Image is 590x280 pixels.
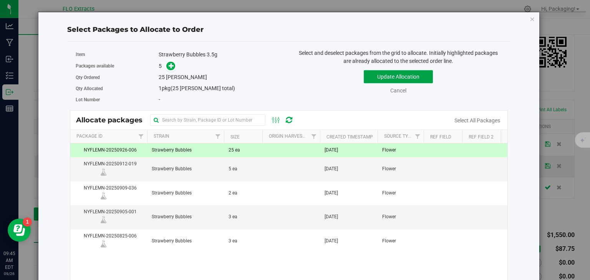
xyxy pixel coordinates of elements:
[75,160,143,178] span: NYFLEMN-20250912-019
[229,189,237,197] span: 2 ea
[382,189,396,197] span: Flower
[269,133,308,139] a: Origin Harvests
[211,130,224,143] a: Filter
[454,117,500,124] a: Select All Packages
[99,168,119,176] div: Lab Sample
[152,189,192,197] span: Strawberry Bubbles
[159,74,165,80] span: 25
[166,74,207,80] span: [PERSON_NAME]
[299,50,498,64] span: Select and deselect packages from the grid to allocate. Initially highlighted packages are alread...
[154,133,169,139] a: Strain
[326,134,373,140] a: Created Timestamp
[76,51,159,58] label: Item
[325,237,338,245] span: [DATE]
[230,134,240,140] a: Size
[76,116,150,124] span: Allocate packages
[390,87,406,94] a: Cancel
[325,213,338,221] span: [DATE]
[150,114,265,126] input: Search by Strain, Package ID or Lot Number
[134,130,147,143] a: Filter
[159,85,235,91] span: pkg
[76,63,159,69] label: Packages available
[469,134,494,140] a: Ref Field 2
[152,213,192,221] span: Strawberry Bubbles
[76,133,103,139] a: Package Id
[152,237,192,245] span: Strawberry Bubbles
[307,130,320,143] a: Filter
[75,232,143,250] span: NYFLEMN-20250825-006
[76,74,159,81] label: Qty Ordered
[382,213,396,221] span: Flower
[76,85,159,92] label: Qty Allocated
[159,85,162,91] span: 1
[152,147,192,154] span: Strawberry Bubbles
[99,216,119,223] div: Lab Sample
[159,96,160,102] span: -
[382,237,396,245] span: Flower
[411,130,424,143] a: Filter
[430,134,451,140] a: Ref Field
[75,208,143,226] span: NYFLEMN-20250905-001
[325,189,338,197] span: [DATE]
[325,165,338,173] span: [DATE]
[75,184,143,202] span: NYFLEMN-20250909-036
[229,237,237,245] span: 3 ea
[23,217,32,227] iframe: Resource center unread badge
[99,192,119,199] div: Lab Sample
[99,240,119,247] div: Lab Sample
[229,213,237,221] span: 3 ea
[152,165,192,173] span: Strawberry Bubbles
[75,147,143,154] span: NYFLEMN-20250926-006
[325,147,338,154] span: [DATE]
[382,147,396,154] span: Flower
[364,70,433,83] button: Update Allocation
[67,25,510,35] div: Select Packages to Allocate to Order
[171,85,235,91] span: (25 [PERSON_NAME] total)
[229,165,237,173] span: 5 ea
[8,219,31,242] iframe: Resource center
[76,96,159,103] label: Lot Number
[382,165,396,173] span: Flower
[159,63,162,69] span: 5
[159,51,283,59] div: Strawberry Bubbles 3.5g
[229,147,240,154] span: 25 ea
[384,133,414,139] a: Source Type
